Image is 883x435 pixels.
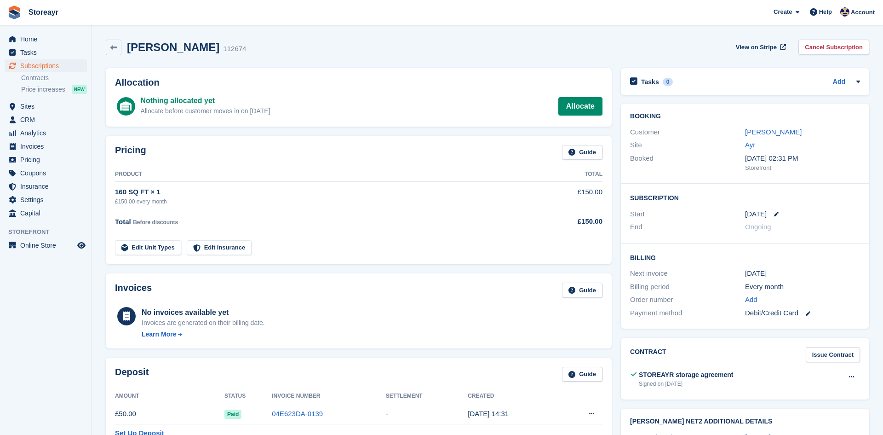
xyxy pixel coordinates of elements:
span: Storefront [8,227,92,237]
a: menu [5,193,87,206]
a: Issue Contract [806,347,860,362]
span: Pricing [20,153,75,166]
a: Preview store [76,240,87,251]
a: Add [745,295,757,305]
a: menu [5,140,87,153]
div: STOREAYR storage agreement [639,370,733,380]
div: Storefront [745,163,860,173]
h2: Invoices [115,283,152,298]
a: Guide [562,145,602,160]
a: menu [5,127,87,139]
span: Price increases [21,85,65,94]
a: Learn More [142,330,265,339]
h2: Deposit [115,367,149,382]
td: £50.00 [115,404,224,424]
h2: Tasks [641,78,659,86]
a: menu [5,33,87,46]
h2: Subscription [630,193,860,202]
div: [DATE] 02:31 PM [745,153,860,164]
a: Add [833,77,845,87]
img: Byron Mcindoe [840,7,849,17]
div: 160 SQ FT × 1 [115,187,527,197]
a: Edit Insurance [187,240,252,255]
div: 112674 [223,44,246,54]
div: No invoices available yet [142,307,265,318]
a: Cancel Subscription [798,40,869,55]
time: 2025-10-11 00:00:00 UTC [745,209,767,220]
span: Analytics [20,127,75,139]
div: £150.00 every month [115,197,527,206]
div: £150.00 [527,216,602,227]
span: Insurance [20,180,75,193]
span: Paid [224,410,241,419]
td: £150.00 [527,182,602,211]
a: 04E623DA-0139 [272,410,323,418]
span: Account [851,8,875,17]
div: End [630,222,745,232]
a: Edit Unit Types [115,240,181,255]
div: Customer [630,127,745,138]
div: Start [630,209,745,220]
th: Product [115,167,527,182]
a: Guide [562,283,602,298]
h2: Billing [630,253,860,262]
span: Coupons [20,167,75,180]
a: Allocate [558,97,602,116]
a: menu [5,167,87,180]
div: Payment method [630,308,745,319]
div: Billing period [630,282,745,292]
a: Ayr [745,141,755,149]
th: Total [527,167,602,182]
span: Sites [20,100,75,113]
td: - [386,404,468,424]
th: Status [224,389,272,404]
div: Invoices are generated on their billing date. [142,318,265,328]
div: Order number [630,295,745,305]
span: Online Store [20,239,75,252]
h2: Booking [630,113,860,120]
time: 2025-10-06 13:31:30 UTC [468,410,509,418]
th: Created [468,389,559,404]
h2: [PERSON_NAME] [127,41,219,53]
a: menu [5,239,87,252]
div: NEW [72,85,87,94]
a: menu [5,46,87,59]
span: Before discounts [133,219,178,226]
div: Allocate before customer moves in on [DATE] [140,106,270,116]
a: menu [5,100,87,113]
h2: Contract [630,347,666,362]
span: Tasks [20,46,75,59]
h2: Pricing [115,145,146,160]
span: View on Stripe [736,43,777,52]
div: Debit/Credit Card [745,308,860,319]
h2: [PERSON_NAME] Net2 Additional Details [630,418,860,425]
span: Help [819,7,832,17]
div: Signed on [DATE] [639,380,733,388]
span: CRM [20,113,75,126]
a: Guide [562,367,602,382]
div: Next invoice [630,268,745,279]
div: [DATE] [745,268,860,279]
span: Ongoing [745,223,771,231]
span: Home [20,33,75,46]
th: Invoice Number [272,389,386,404]
div: Learn More [142,330,176,339]
div: Site [630,140,745,151]
a: menu [5,113,87,126]
a: menu [5,207,87,220]
a: Storeayr [25,5,62,20]
a: Contracts [21,74,87,82]
span: Settings [20,193,75,206]
div: Every month [745,282,860,292]
a: menu [5,59,87,72]
div: 0 [663,78,673,86]
a: [PERSON_NAME] [745,128,802,136]
a: menu [5,180,87,193]
span: Invoices [20,140,75,153]
span: Subscriptions [20,59,75,72]
span: Capital [20,207,75,220]
span: Total [115,218,131,226]
h2: Allocation [115,77,602,88]
th: Amount [115,389,224,404]
th: Settlement [386,389,468,404]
